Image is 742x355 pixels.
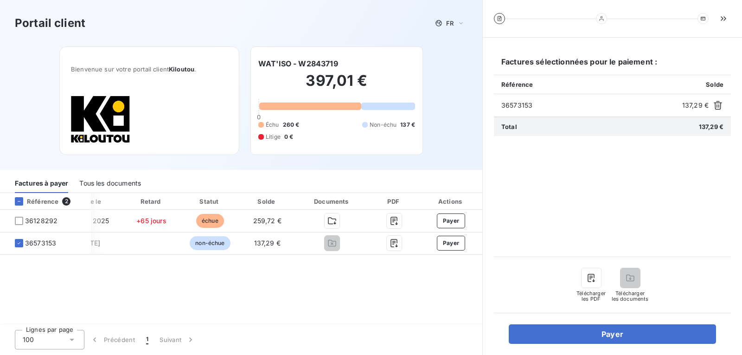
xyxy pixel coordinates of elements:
[576,290,606,302] span: Télécharger les PDF
[169,65,194,73] span: Kiloutou
[501,101,678,110] span: 36573153
[297,197,367,206] div: Documents
[196,214,224,228] span: échue
[501,81,533,88] span: Référence
[141,330,154,349] button: 1
[699,123,723,130] span: 137,29 €
[509,324,716,344] button: Payer
[446,19,454,27] span: FR
[190,236,230,250] span: non-échue
[612,290,649,302] span: Télécharger les documents
[84,330,141,349] button: Précédent
[15,15,85,32] h3: Portail client
[146,335,148,344] span: 1
[23,335,34,344] span: 100
[183,197,237,206] div: Statut
[266,133,281,141] span: Litige
[154,330,201,349] button: Suivant
[79,174,141,193] div: Tous les documents
[254,239,281,247] span: 137,29 €
[257,113,261,121] span: 0
[437,213,466,228] button: Payer
[494,56,731,75] h6: Factures sélectionnées pour le paiement :
[706,81,723,88] span: Solde
[258,71,415,99] h2: 397,01 €
[62,197,70,206] span: 2
[253,217,281,225] span: 259,72 €
[422,197,480,206] div: Actions
[25,216,58,226] span: 36128292
[258,58,338,69] h6: WAT'ISO - W2843719
[25,239,56,248] span: 36573153
[437,236,466,251] button: Payer
[241,197,294,206] div: Solde
[682,101,709,110] span: 137,29 €
[266,121,279,129] span: Échu
[136,217,166,225] span: +65 jours
[283,121,300,129] span: 260 €
[15,174,68,193] div: Factures à payer
[370,121,397,129] span: Non-échu
[71,65,228,73] span: Bienvenue sur votre portail client .
[501,123,517,130] span: Total
[7,197,58,206] div: Référence
[400,121,415,129] span: 137 €
[71,95,130,143] img: Company logo
[284,133,293,141] span: 0 €
[371,197,417,206] div: PDF
[124,197,179,206] div: Retard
